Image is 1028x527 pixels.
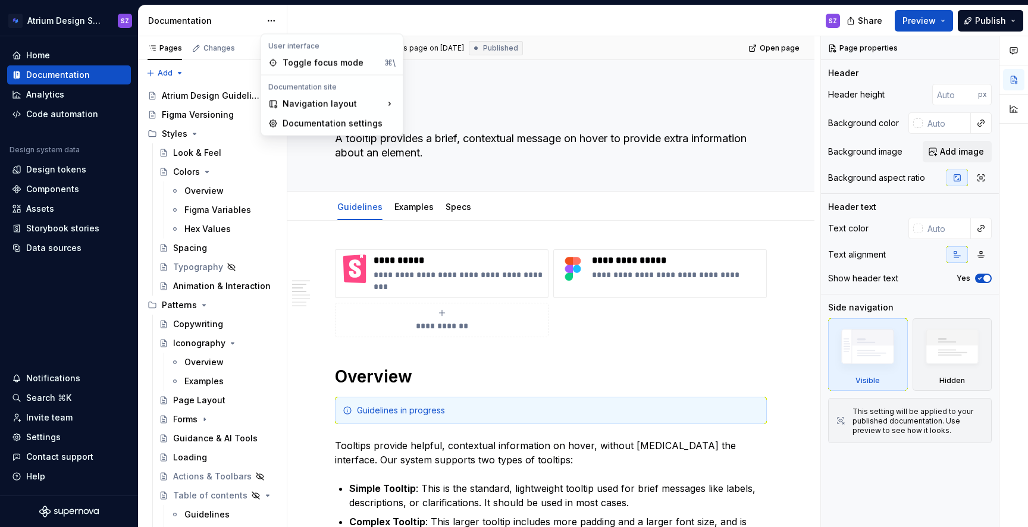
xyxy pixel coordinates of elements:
[384,57,396,69] div: ⌘\
[264,42,400,51] div: User interface
[264,83,400,92] div: Documentation site
[264,95,400,114] div: Navigation layout
[283,57,380,69] div: Toggle focus mode
[283,118,396,130] div: Documentation settings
